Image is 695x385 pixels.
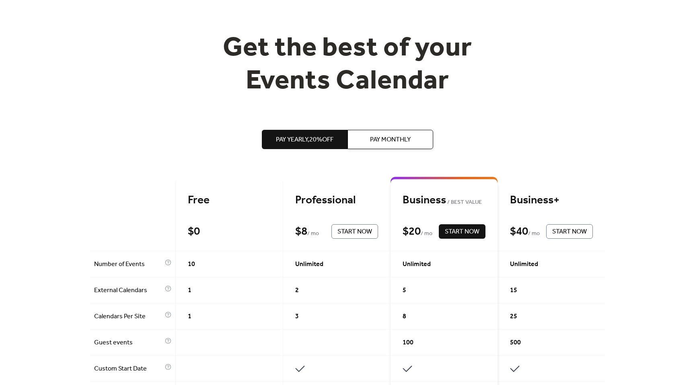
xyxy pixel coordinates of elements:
[370,135,411,145] span: Pay Monthly
[510,193,593,207] div: Business+
[347,130,433,149] button: Pay Monthly
[510,225,528,239] div: $ 40
[262,130,347,149] button: Pay Yearly,20%off
[188,312,191,322] span: 1
[403,338,413,348] span: 100
[307,229,319,239] span: / mo
[445,227,479,237] span: Start Now
[403,286,406,295] span: 5
[331,224,378,239] button: Start Now
[403,193,485,207] div: Business
[188,225,200,239] div: $ 0
[439,224,485,239] button: Start Now
[510,260,538,269] span: Unlimited
[446,198,482,207] span: BEST VALUE
[546,224,593,239] button: Start Now
[94,338,163,348] span: Guest events
[193,32,502,98] h1: Get the best of your Events Calendar
[528,229,540,239] span: / mo
[403,312,406,322] span: 8
[94,260,163,269] span: Number of Events
[188,193,271,207] div: Free
[510,286,517,295] span: 15
[94,312,163,322] span: Calendars Per Site
[295,312,299,322] span: 3
[295,286,299,295] span: 2
[94,364,163,374] span: Custom Start Date
[295,225,307,239] div: $ 8
[337,227,372,237] span: Start Now
[510,338,521,348] span: 500
[403,260,431,269] span: Unlimited
[295,260,323,269] span: Unlimited
[403,225,421,239] div: $ 20
[510,312,517,322] span: 25
[276,135,333,145] span: Pay Yearly, 20% off
[188,286,191,295] span: 1
[421,229,432,239] span: / mo
[188,260,195,269] span: 10
[295,193,378,207] div: Professional
[94,286,163,295] span: External Calendars
[552,227,587,237] span: Start Now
